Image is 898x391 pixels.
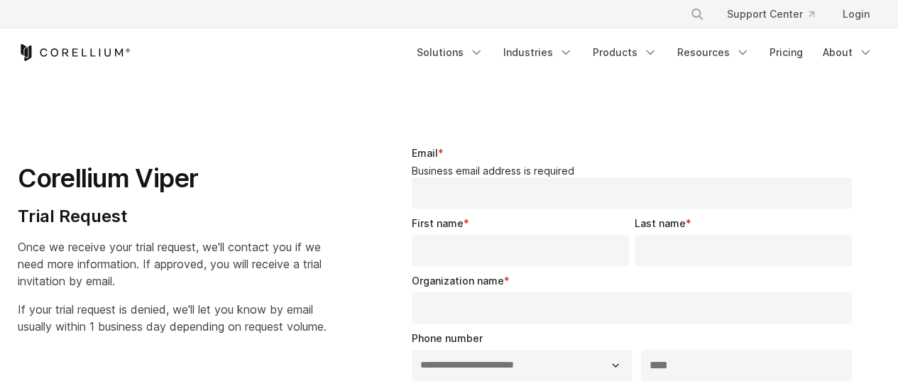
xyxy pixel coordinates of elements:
span: Last name [635,217,686,229]
a: Support Center [716,1,826,27]
h1: Corellium Viper [18,163,327,194]
a: Resources [669,40,758,65]
h4: Trial Request [18,206,327,227]
a: Industries [495,40,581,65]
legend: Business email address is required [412,165,858,177]
span: First name [412,217,464,229]
span: Once we receive your trial request, we'll contact you if we need more information. If approved, y... [18,240,322,288]
a: About [814,40,881,65]
span: Phone number [412,332,483,344]
span: Email [412,147,438,159]
a: Products [584,40,666,65]
a: Login [831,1,881,27]
a: Corellium Home [18,44,131,61]
a: Pricing [761,40,811,65]
a: Solutions [408,40,492,65]
div: Navigation Menu [408,40,881,65]
button: Search [684,1,710,27]
div: Navigation Menu [673,1,881,27]
span: Organization name [412,275,504,287]
span: If your trial request is denied, we'll let you know by email usually within 1 business day depend... [18,302,327,334]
